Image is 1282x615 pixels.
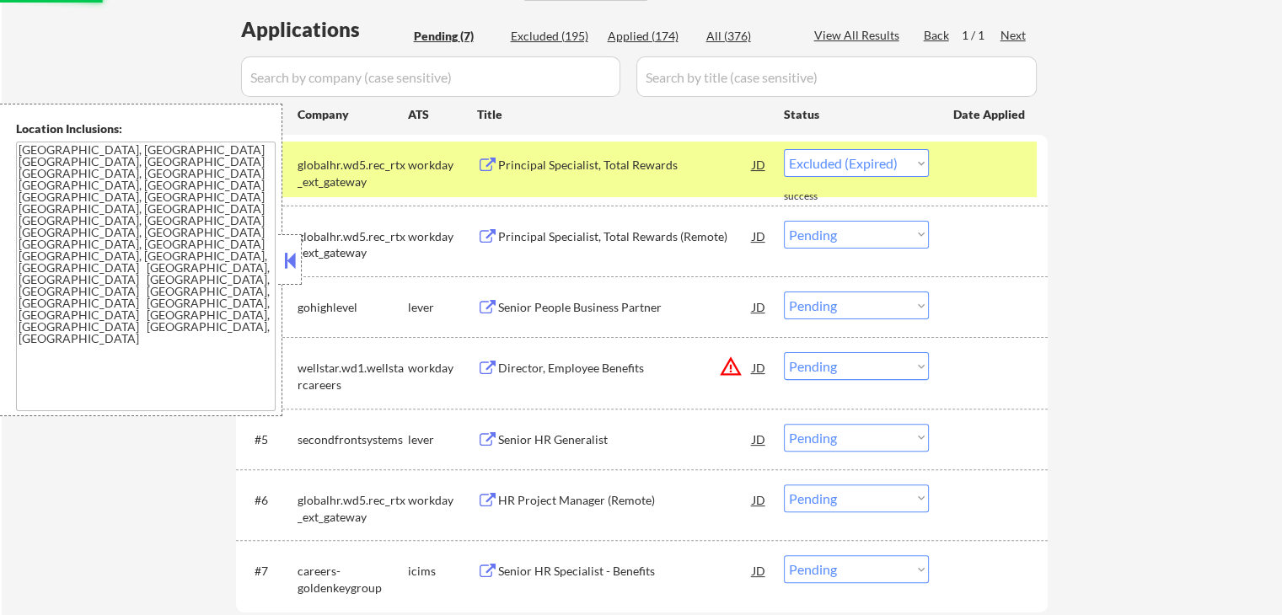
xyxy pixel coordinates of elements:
div: Senior HR Specialist - Benefits [498,563,753,580]
input: Search by title (case sensitive) [636,56,1037,97]
div: workday [408,492,477,509]
div: Principal Specialist, Total Rewards (Remote) [498,228,753,245]
div: globalhr.wd5.rec_rtx_ext_gateway [298,157,408,190]
div: JD [751,149,768,179]
div: Applied (174) [608,28,692,45]
div: lever [408,431,477,448]
div: HR Project Manager (Remote) [498,492,753,509]
div: Location Inclusions: [16,120,276,137]
div: Senior People Business Partner [498,299,753,316]
div: globalhr.wd5.rec_rtx_ext_gateway [298,228,408,261]
div: gohighlevel [298,299,408,316]
div: Date Applied [953,106,1027,123]
div: JD [751,221,768,251]
div: Back [924,27,951,44]
div: icims [408,563,477,580]
div: JD [751,291,768,322]
div: JD [751,484,768,515]
div: careers-goldenkeygroup [298,563,408,596]
div: success [784,190,851,204]
div: JD [751,352,768,382]
div: JD [751,424,768,454]
div: globalhr.wd5.rec_rtx_ext_gateway [298,492,408,525]
div: Next [1000,27,1027,44]
div: lever [408,299,477,316]
div: #5 [255,431,284,448]
div: Pending (7) [414,28,498,45]
div: Status [784,99,929,129]
div: #6 [255,492,284,509]
div: Director, Employee Benefits [498,360,753,377]
div: Senior HR Generalist [498,431,753,448]
button: warning_amber [719,355,743,378]
div: Principal Specialist, Total Rewards [498,157,753,174]
div: wellstar.wd1.wellstarcareers [298,360,408,393]
div: Title [477,106,768,123]
div: secondfrontsystems [298,431,408,448]
div: Applications [241,19,408,40]
div: All (376) [706,28,791,45]
div: workday [408,360,477,377]
div: Excluded (195) [511,28,595,45]
div: workday [408,157,477,174]
div: ATS [408,106,477,123]
div: Company [298,106,408,123]
div: JD [751,555,768,586]
div: workday [408,228,477,245]
div: 1 / 1 [962,27,1000,44]
input: Search by company (case sensitive) [241,56,620,97]
div: View All Results [814,27,904,44]
div: #7 [255,563,284,580]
